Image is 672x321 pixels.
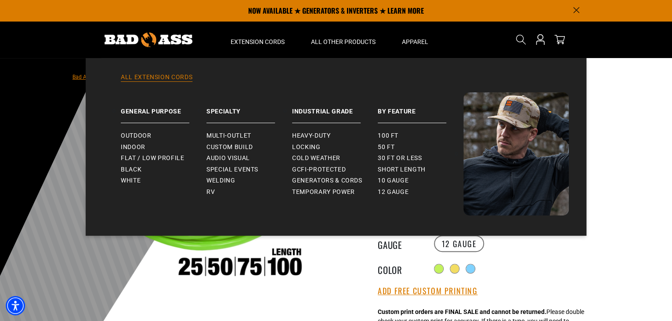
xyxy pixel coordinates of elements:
span: Indoor [121,143,145,151]
a: Outdoor [121,130,206,142]
a: Flat / Low Profile [121,153,206,164]
span: Heavy-Duty [292,132,330,140]
span: Short Length [378,166,426,174]
a: 30 ft or less [378,153,463,164]
a: General Purpose [121,92,206,123]
a: 10 gauge [378,175,463,186]
legend: Gauge [378,238,422,249]
a: 12 gauge [378,186,463,198]
summary: Extension Cords [217,21,298,58]
img: Bad Ass Extension Cords [105,33,192,47]
a: Bad Ass Extension Cords [72,74,132,80]
a: Specialty [206,92,292,123]
span: Outdoor [121,132,151,140]
span: Special Events [206,166,258,174]
span: Black [121,166,141,174]
span: White [121,177,141,185]
span: Locking [292,143,320,151]
a: Special Events [206,164,292,175]
a: Industrial Grade [292,92,378,123]
a: Locking [292,142,378,153]
a: Short Length [378,164,463,175]
nav: breadcrumbs [72,71,280,82]
span: RV [206,188,215,196]
a: Custom Build [206,142,292,153]
a: 50 ft [378,142,463,153]
label: 12 Gauge [434,235,484,252]
a: Generators & Cords [292,175,378,186]
span: 30 ft or less [378,154,422,162]
span: Flat / Low Profile [121,154,184,162]
summary: All Other Products [298,21,389,58]
span: Extension Cords [231,38,285,46]
a: Black [121,164,206,175]
span: Apparel [402,38,428,46]
a: 100 ft [378,130,463,142]
img: Bad Ass Extension Cords [463,92,569,215]
span: Custom Build [206,143,253,151]
span: 10 gauge [378,177,408,185]
span: 50 ft [378,143,394,151]
div: Accessibility Menu [6,296,25,315]
span: Cold Weather [292,154,340,162]
a: GCFI-Protected [292,164,378,175]
span: Temporary Power [292,188,355,196]
a: Audio Visual [206,153,292,164]
a: Open this option [533,21,547,58]
a: Welding [206,175,292,186]
a: By Feature [378,92,463,123]
summary: Apparel [389,21,441,58]
legend: Color [378,263,422,274]
a: RV [206,186,292,198]
span: Multi-Outlet [206,132,251,140]
a: Indoor [121,142,206,153]
a: Temporary Power [292,186,378,198]
span: All Other Products [311,38,376,46]
span: Generators & Cords [292,177,362,185]
a: White [121,175,206,186]
span: Audio Visual [206,154,250,162]
span: 100 ft [378,132,398,140]
a: cart [553,34,567,45]
a: All Extension Cords [103,73,569,92]
strong: Custom print orders are FINAL SALE and cannot be returned. [378,308,546,315]
a: Multi-Outlet [206,130,292,142]
span: 12 gauge [378,188,408,196]
a: Cold Weather [292,153,378,164]
span: GCFI-Protected [292,166,346,174]
span: Welding [206,177,235,185]
button: Add Free Custom Printing [378,286,477,296]
summary: Search [514,33,528,47]
a: Heavy-Duty [292,130,378,142]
